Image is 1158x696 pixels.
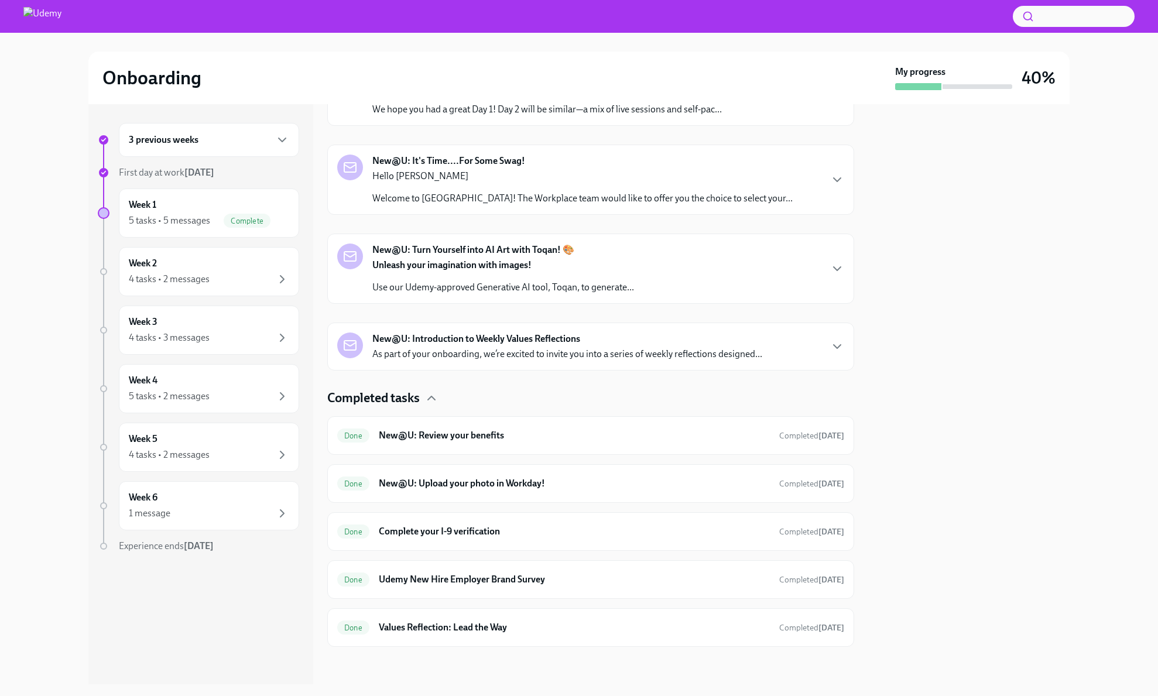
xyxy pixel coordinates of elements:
strong: [DATE] [818,527,844,537]
strong: My progress [895,66,945,78]
strong: [DATE] [818,479,844,489]
span: September 26th, 2025 20:30 [779,430,844,441]
h6: Complete your I-9 verification [379,525,770,538]
strong: [DATE] [184,167,214,178]
strong: [DATE] [818,623,844,633]
a: Week 34 tasks • 3 messages [98,306,299,355]
div: 3 previous weeks [119,123,299,157]
h6: 3 previous weeks [129,133,198,146]
h6: Udemy New Hire Employer Brand Survey [379,573,770,586]
strong: New@U: Introduction to Weekly Values Reflections [372,332,580,345]
span: October 3rd, 2025 14:33 [779,478,844,489]
h2: Onboarding [102,66,201,90]
h6: New@U: Review your benefits [379,429,770,442]
span: Completed [779,479,844,489]
a: First day at work[DATE] [98,166,299,179]
span: Completed [779,431,844,441]
h6: Week 6 [129,491,157,504]
strong: New@U: Turn Yourself into AI Art with Toqan! 🎨 [372,244,574,256]
div: 4 tasks • 2 messages [129,448,210,461]
div: 1 message [129,507,170,520]
a: Week 54 tasks • 2 messages [98,423,299,472]
a: Week 61 message [98,481,299,530]
p: We hope you had a great Day 1! Day 2 will be similar—a mix of live sessions and self-pac... [372,103,722,116]
span: Complete [224,217,270,225]
span: First day at work [119,167,214,178]
div: 4 tasks • 3 messages [129,331,210,344]
h6: Week 4 [129,374,157,387]
span: Done [337,527,369,536]
strong: [DATE] [184,540,214,551]
span: October 10th, 2025 09:04 [779,574,844,585]
p: Hello [PERSON_NAME] [372,170,793,183]
h6: Week 2 [129,257,157,270]
p: Use our Udemy-approved Generative AI tool, Toqan, to generate... [372,281,634,294]
div: Completed tasks [327,389,854,407]
h6: New@U: Upload your photo in Workday! [379,477,770,490]
strong: New@U: It's Time....For Some Swag! [372,155,525,167]
span: Done [337,479,369,488]
span: Done [337,575,369,584]
h6: Values Reflection: Lead the Way [379,621,770,634]
span: Completed [779,575,844,585]
h6: Week 1 [129,198,156,211]
div: 5 tasks • 5 messages [129,214,210,227]
span: Completed [779,623,844,633]
span: Experience ends [119,540,214,551]
strong: [DATE] [818,431,844,441]
a: DoneComplete your I-9 verificationCompleted[DATE] [337,522,844,541]
a: DoneValues Reflection: Lead the WayCompleted[DATE] [337,618,844,637]
strong: [DATE] [818,575,844,585]
span: Completed [779,527,844,537]
h4: Completed tasks [327,389,420,407]
h6: Week 3 [129,316,157,328]
a: DoneUdemy New Hire Employer Brand SurveyCompleted[DATE] [337,570,844,589]
span: Done [337,623,369,632]
span: October 10th, 2025 09:16 [779,622,844,633]
img: Udemy [23,7,61,26]
a: DoneNew@U: Review your benefitsCompleted[DATE] [337,426,844,445]
h6: Week 5 [129,433,157,445]
div: 4 tasks • 2 messages [129,273,210,286]
span: October 6th, 2025 11:11 [779,526,844,537]
p: Welcome to [GEOGRAPHIC_DATA]! The Workplace team would like to offer you the choice to select you... [372,192,793,205]
span: Done [337,431,369,440]
div: 5 tasks • 2 messages [129,390,210,403]
p: As part of your onboarding, we’re excited to invite you into a series of weekly reflections desig... [372,348,762,361]
a: DoneNew@U: Upload your photo in Workday!Completed[DATE] [337,474,844,493]
a: Week 24 tasks • 2 messages [98,247,299,296]
a: Week 45 tasks • 2 messages [98,364,299,413]
a: Week 15 tasks • 5 messagesComplete [98,188,299,238]
h3: 40% [1022,67,1056,88]
strong: Unleash your imagination with images! [372,259,532,270]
